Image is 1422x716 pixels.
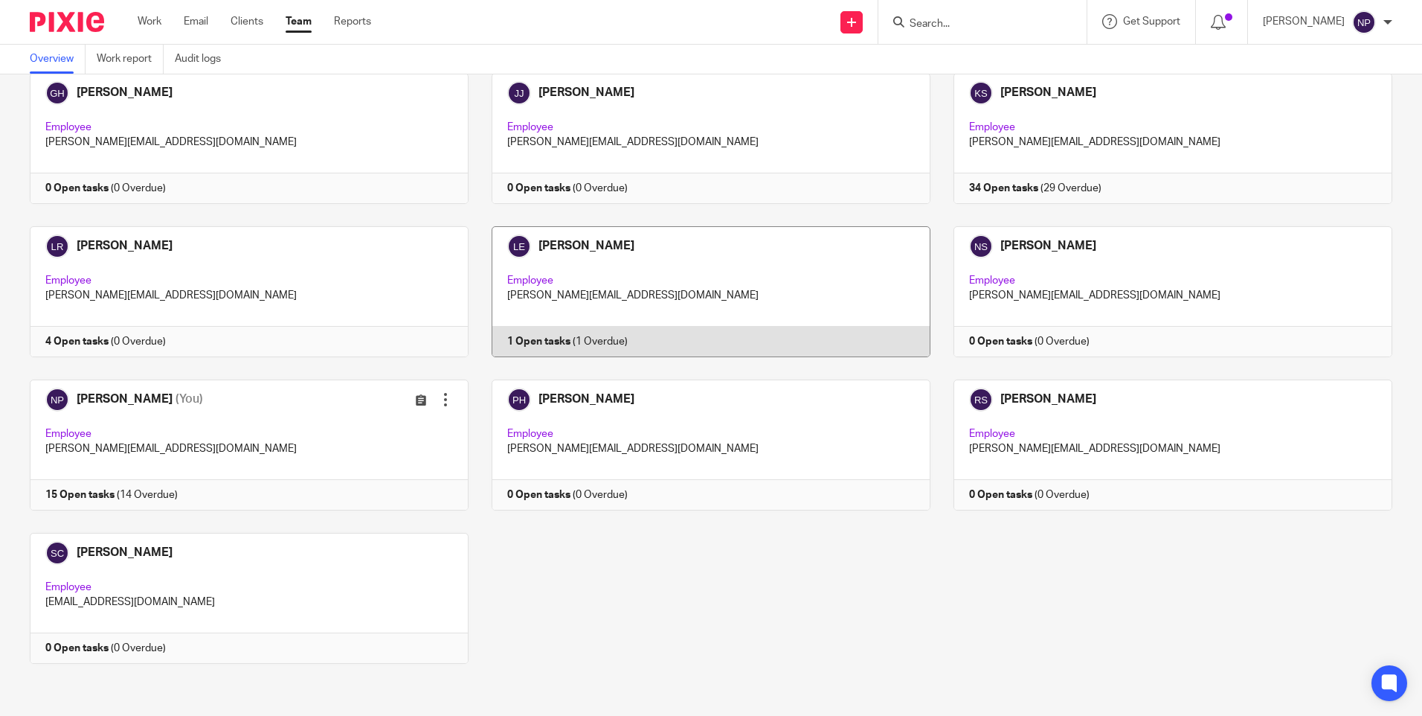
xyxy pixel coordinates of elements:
img: Pixie [30,12,104,32]
a: Work [138,14,161,29]
a: Work report [97,45,164,74]
a: Clients [231,14,263,29]
input: Search [908,18,1042,31]
img: svg%3E [1352,10,1376,34]
a: Email [184,14,208,29]
p: [PERSON_NAME] [1263,14,1345,29]
a: Team [286,14,312,29]
a: Overview [30,45,86,74]
a: Audit logs [175,45,232,74]
a: Reports [334,14,371,29]
span: Get Support [1123,16,1180,27]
